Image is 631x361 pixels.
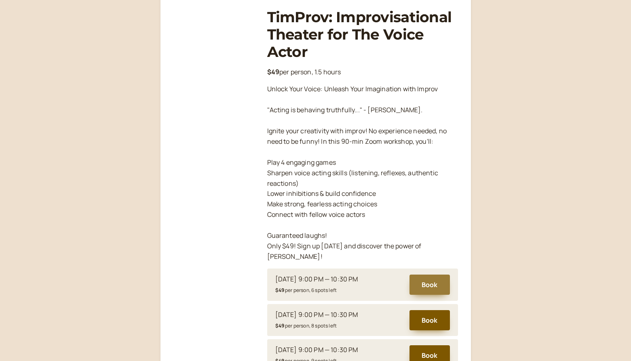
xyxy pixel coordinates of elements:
[409,275,450,295] button: Book
[275,310,358,320] div: [DATE] 9:00 PM — 10:30 PM
[275,287,284,294] b: $49
[267,84,458,262] p: Unlock Your Voice: Unleash Your Imagination with Improv "Acting is behaving truthfully..." - [PER...
[267,67,279,76] b: $49
[409,310,450,330] button: Book
[275,345,358,355] div: [DATE] 9:00 PM — 10:30 PM
[275,322,284,329] b: $49
[275,274,358,285] div: [DATE] 9:00 PM — 10:30 PM
[275,287,337,294] small: per person, 6 spots left
[267,8,458,61] h1: TimProv: Improvisational Theater for The Voice Actor
[275,322,337,329] small: per person, 8 spots left
[267,67,458,78] p: per person, 1.5 hours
